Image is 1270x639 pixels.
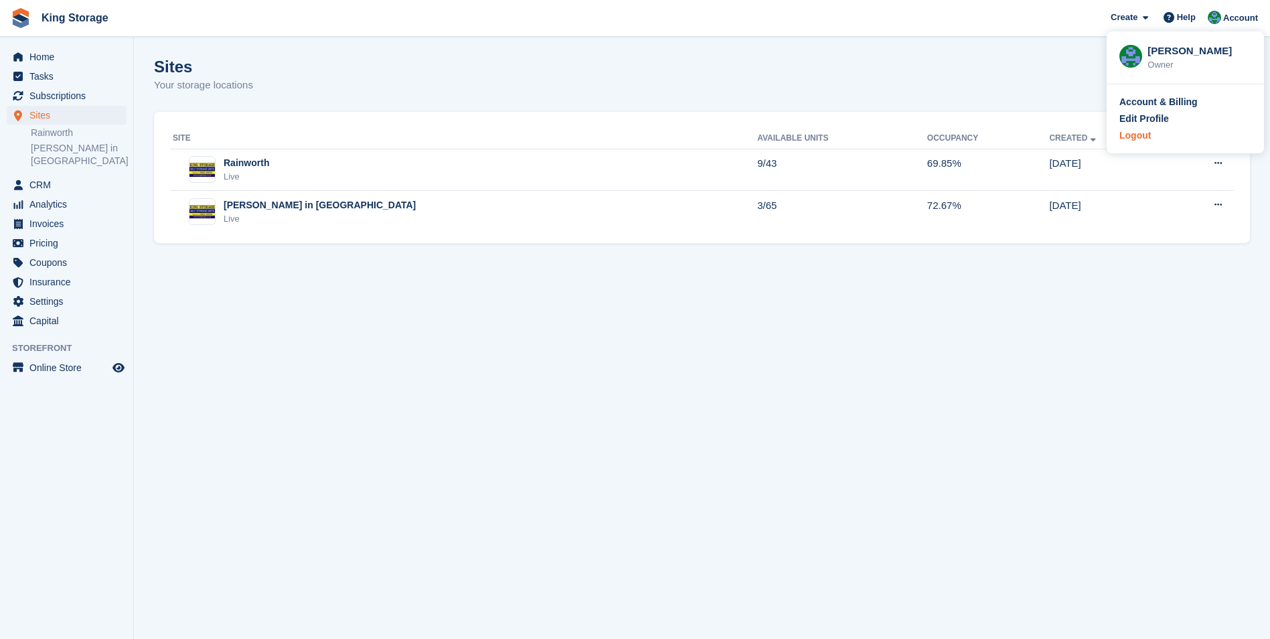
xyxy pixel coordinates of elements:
span: Tasks [29,67,110,86]
a: menu [7,175,127,194]
p: Your storage locations [154,78,253,93]
span: Pricing [29,234,110,253]
div: [PERSON_NAME] in [GEOGRAPHIC_DATA] [224,198,416,212]
div: Account & Billing [1119,95,1198,109]
a: menu [7,234,127,253]
img: Image of Sutton in Ashfield site [189,205,215,219]
span: Account [1223,11,1258,25]
span: Analytics [29,195,110,214]
img: John King [1208,11,1221,24]
div: Owner [1147,58,1251,72]
a: Logout [1119,129,1251,143]
div: Logout [1119,129,1151,143]
a: menu [7,253,127,272]
th: Site [170,128,757,149]
span: Sites [29,106,110,125]
div: [PERSON_NAME] [1147,44,1251,56]
a: menu [7,67,127,86]
div: Rainworth [224,156,269,170]
a: Preview store [110,360,127,376]
a: menu [7,358,127,377]
div: Edit Profile [1119,112,1169,126]
td: [DATE] [1049,149,1166,191]
a: menu [7,86,127,105]
span: Storefront [12,342,133,355]
a: menu [7,311,127,330]
td: [DATE] [1049,191,1166,232]
span: Invoices [29,214,110,233]
span: Capital [29,311,110,330]
td: 72.67% [927,191,1050,232]
td: 3/65 [757,191,927,232]
a: menu [7,195,127,214]
span: Subscriptions [29,86,110,105]
a: Rainworth [31,127,127,139]
div: Live [224,170,269,184]
td: 9/43 [757,149,927,191]
span: CRM [29,175,110,194]
th: Available Units [757,128,927,149]
a: menu [7,48,127,66]
a: [PERSON_NAME] in [GEOGRAPHIC_DATA] [31,142,127,167]
a: menu [7,292,127,311]
a: Account & Billing [1119,95,1251,109]
h1: Sites [154,58,253,76]
a: menu [7,214,127,233]
td: 69.85% [927,149,1050,191]
span: Help [1177,11,1196,24]
span: Create [1111,11,1137,24]
span: Online Store [29,358,110,377]
span: Settings [29,292,110,311]
img: stora-icon-8386f47178a22dfd0bd8f6a31ec36ba5ce8667c1dd55bd0f319d3a0aa187defe.svg [11,8,31,28]
a: Created [1049,133,1098,143]
span: Coupons [29,253,110,272]
span: Home [29,48,110,66]
div: Live [224,212,416,226]
img: Image of Rainworth site [189,163,215,177]
th: Occupancy [927,128,1050,149]
a: menu [7,273,127,291]
a: King Storage [36,7,114,29]
span: Insurance [29,273,110,291]
img: John King [1119,45,1142,68]
a: Edit Profile [1119,112,1251,126]
a: menu [7,106,127,125]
